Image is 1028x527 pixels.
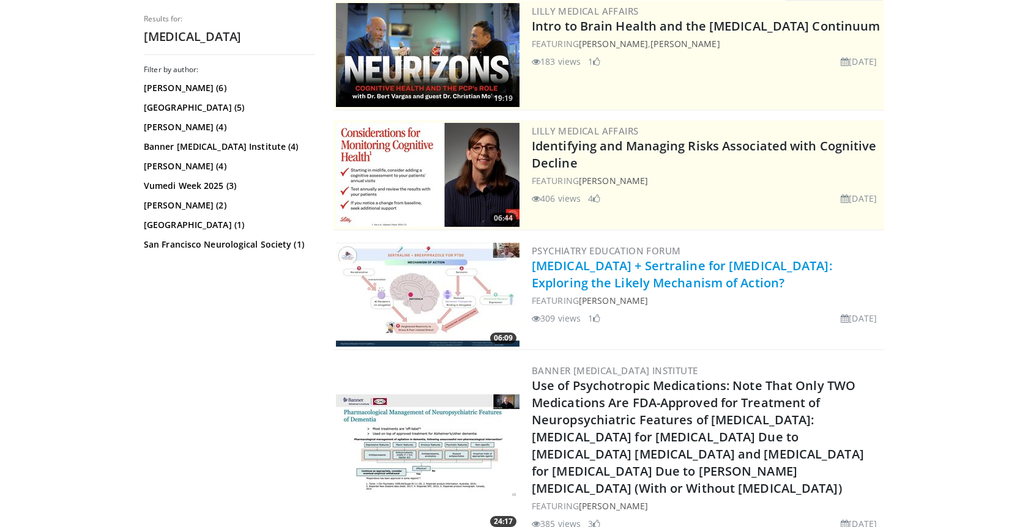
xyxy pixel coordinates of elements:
[532,18,880,34] a: Intro to Brain Health and the [MEDICAL_DATA] Continuum
[336,243,520,347] img: 7e698cd1-9cc8-43ca-ab73-120ca99f4dd4.300x170_q85_crop-smart_upscale.jpg
[841,192,877,205] li: [DATE]
[579,38,648,50] a: [PERSON_NAME]
[336,3,520,107] img: a80fd508-2012-49d4-b73e-1d4e93549e78.png.300x170_q85_crop-smart_upscale.jpg
[144,141,312,153] a: Banner [MEDICAL_DATA] Institute (4)
[336,3,520,107] a: 19:19
[579,175,648,186] a: [PERSON_NAME]
[490,213,516,224] span: 06:44
[532,257,832,291] a: [MEDICAL_DATA] + Sertraline for [MEDICAL_DATA]: Exploring the Likely Mechanism of Action?
[532,192,581,205] li: 406 views
[144,65,315,75] h3: Filter by author:
[532,312,581,325] li: 309 views
[144,199,312,212] a: [PERSON_NAME] (2)
[532,245,680,257] a: Psychiatry Education Forum
[336,394,520,498] a: 24:17
[579,295,648,306] a: [PERSON_NAME]
[336,123,520,227] img: fc5f84e2-5eb7-4c65-9fa9-08971b8c96b8.jpg.300x170_q85_crop-smart_upscale.jpg
[841,312,877,325] li: [DATE]
[532,377,864,496] a: Use of Psychotropic Medications: Note That Only TWO Medications Are FDA-Approved for Treatment of...
[336,123,520,227] a: 06:44
[144,29,315,45] h2: [MEDICAL_DATA]
[532,174,882,187] div: FEATURING
[532,37,882,50] div: FEATURING ,
[650,38,720,50] a: [PERSON_NAME]
[144,180,312,192] a: Vumedi Week 2025 (3)
[336,243,520,347] a: 06:09
[144,14,315,24] p: Results for:
[490,333,516,344] span: 06:09
[490,93,516,104] span: 19:19
[144,160,312,172] a: [PERSON_NAME] (4)
[532,364,698,377] a: Banner [MEDICAL_DATA] Institute
[532,499,882,512] div: FEATURING
[588,312,600,325] li: 1
[144,219,312,231] a: [GEOGRAPHIC_DATA] (1)
[841,55,877,68] li: [DATE]
[144,101,312,114] a: [GEOGRAPHIC_DATA] (5)
[144,82,312,94] a: [PERSON_NAME] (6)
[532,55,581,68] li: 183 views
[490,516,516,527] span: 24:17
[532,138,877,171] a: Identifying and Managing Risks Associated with Cognitive Decline
[532,5,638,17] a: Lilly Medical Affairs
[336,394,520,498] img: 181e3f22-167b-45ed-ab2f-6557d8d86f0b.300x170_q85_crop-smart_upscale.jpg
[144,238,312,251] a: San Francisco Neurological Society (1)
[588,55,600,68] li: 1
[588,192,600,205] li: 4
[579,500,648,512] a: [PERSON_NAME]
[144,121,312,133] a: [PERSON_NAME] (4)
[532,294,882,307] div: FEATURING
[532,125,638,137] a: Lilly Medical Affairs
